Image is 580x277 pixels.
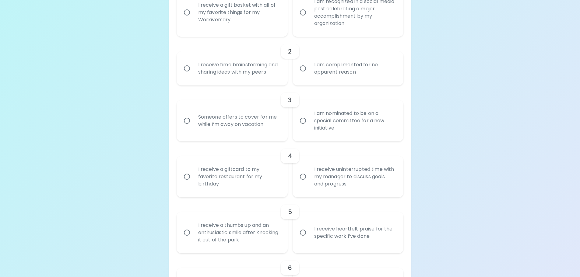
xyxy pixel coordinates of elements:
[309,158,400,195] div: I receive uninterrupted time with my manager to discuss goals and progress
[177,37,404,85] div: choice-group-check
[309,54,400,83] div: I am complimented for no apparent reason
[288,207,292,217] h6: 5
[177,85,404,141] div: choice-group-check
[193,214,284,251] div: I receive a thumbs up and an enthusiastic smile after knocking it out of the park
[177,141,404,197] div: choice-group-check
[193,54,284,83] div: I receive time brainstorming and sharing ideas with my peers
[288,95,292,105] h6: 3
[288,151,292,161] h6: 4
[193,158,284,195] div: I receive a giftcard to my favorite restaurant for my birthday
[288,263,292,273] h6: 6
[309,218,400,247] div: I receive heartfelt praise for the specific work I’ve done
[193,106,284,135] div: Someone offers to cover for me while I’m away on vacation
[177,197,404,253] div: choice-group-check
[288,47,292,56] h6: 2
[309,102,400,139] div: I am nominated to be on a special committee for a new initiative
